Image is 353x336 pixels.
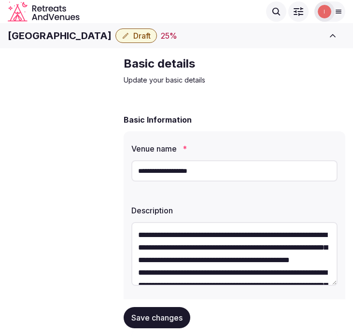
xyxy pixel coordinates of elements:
label: Description [131,207,338,214]
span: Draft [133,31,151,41]
h2: Basic details [124,56,345,71]
svg: Retreats and Venues company logo [8,1,80,22]
img: Irene Gonzales [318,5,331,18]
label: Venue name [131,145,338,153]
h2: Basic Information [124,114,192,126]
div: 25 % [161,30,177,42]
button: Save changes [124,307,190,328]
span: Save changes [131,313,183,322]
button: Toggle sidebar [320,25,345,46]
button: 25% [161,30,177,42]
button: Draft [115,28,157,43]
h1: [GEOGRAPHIC_DATA] [8,29,112,42]
p: Update your basic details [124,75,345,85]
a: Visit the homepage [8,1,80,22]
